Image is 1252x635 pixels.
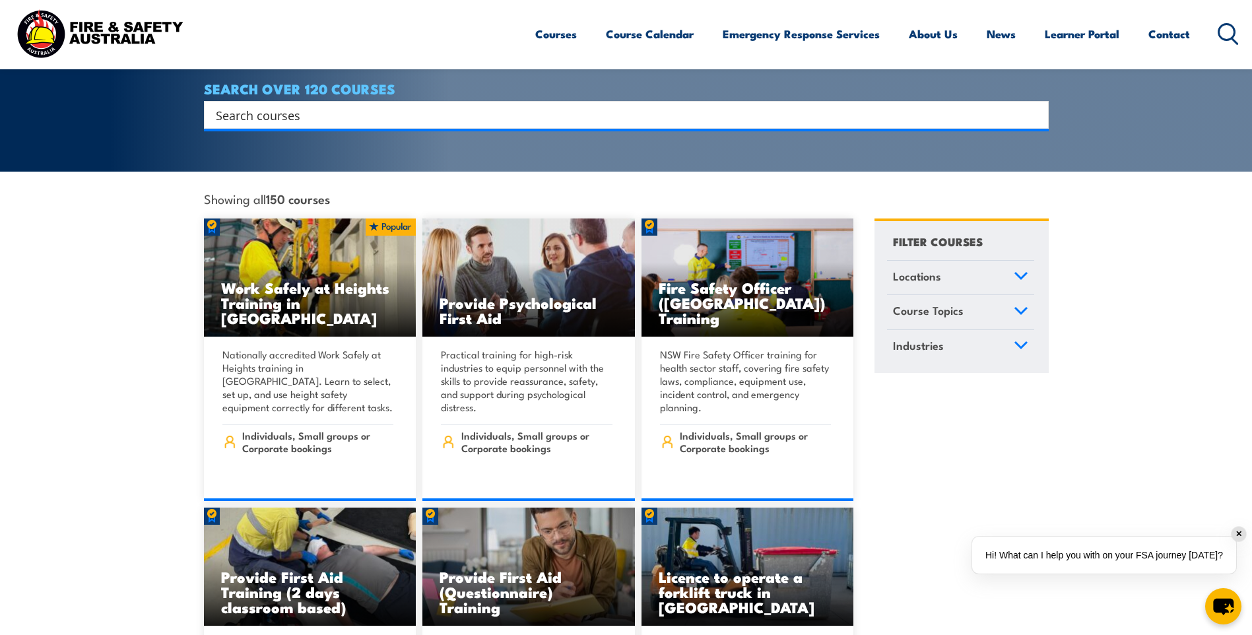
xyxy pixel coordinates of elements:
[441,348,612,414] p: Practical training for high-risk industries to equip personnel with the skills to provide reassur...
[1026,106,1044,124] button: Search magnifier button
[606,17,694,51] a: Course Calendar
[909,17,958,51] a: About Us
[221,569,399,615] h3: Provide First Aid Training (2 days classroom based)
[422,508,635,626] img: Mental Health First Aid Refresher Training (Standard) (1)
[422,218,635,337] img: Mental Health First Aid Training Course from Fire & Safety Australia
[660,348,832,414] p: NSW Fire Safety Officer training for health sector staff, covering fire safety laws, compliance, ...
[680,429,831,454] span: Individuals, Small groups or Corporate bookings
[1205,588,1241,624] button: chat-button
[204,218,416,337] a: Work Safely at Heights Training in [GEOGRAPHIC_DATA]
[440,569,618,615] h3: Provide First Aid (Questionnaire) Training
[535,17,577,51] a: Courses
[893,337,944,354] span: Industries
[893,232,983,250] h4: FILTER COURSES
[461,429,612,454] span: Individuals, Small groups or Corporate bookings
[222,348,394,414] p: Nationally accredited Work Safely at Heights training in [GEOGRAPHIC_DATA]. Learn to select, set ...
[893,267,941,285] span: Locations
[659,569,837,615] h3: Licence to operate a forklift truck in [GEOGRAPHIC_DATA]
[1148,17,1190,51] a: Contact
[422,218,635,337] a: Provide Psychological First Aid
[204,191,330,205] span: Showing all
[642,218,854,337] a: Fire Safety Officer ([GEOGRAPHIC_DATA]) Training
[422,508,635,626] a: Provide First Aid (Questionnaire) Training
[440,295,618,325] h3: Provide Psychological First Aid
[1045,17,1119,51] a: Learner Portal
[972,537,1236,574] div: Hi! What can I help you with on your FSA journey [DATE]?
[723,17,880,51] a: Emergency Response Services
[242,429,393,454] span: Individuals, Small groups or Corporate bookings
[204,508,416,626] a: Provide First Aid Training (2 days classroom based)
[204,218,416,337] img: Work Safely at Heights Training (1)
[642,508,854,626] img: Licence to operate a forklift truck Training
[887,330,1034,364] a: Industries
[204,81,1049,96] h4: SEARCH OVER 120 COURSES
[216,105,1020,125] input: Search input
[659,280,837,325] h3: Fire Safety Officer ([GEOGRAPHIC_DATA]) Training
[887,295,1034,329] a: Course Topics
[893,302,964,319] span: Course Topics
[987,17,1016,51] a: News
[1232,527,1246,541] div: ✕
[218,106,1022,124] form: Search form
[266,189,330,207] strong: 150 courses
[887,261,1034,295] a: Locations
[204,508,416,626] img: Provide First Aid (Blended Learning)
[221,280,399,325] h3: Work Safely at Heights Training in [GEOGRAPHIC_DATA]
[642,508,854,626] a: Licence to operate a forklift truck in [GEOGRAPHIC_DATA]
[642,218,854,337] img: Fire Safety Advisor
